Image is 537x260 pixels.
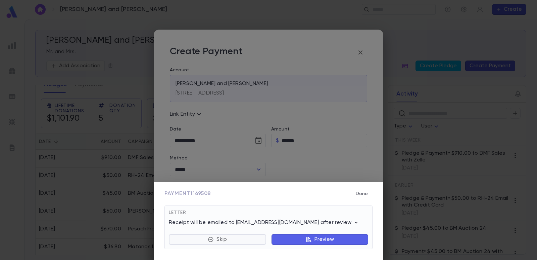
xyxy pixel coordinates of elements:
[169,219,359,226] p: Receipt will be emailed to [EMAIL_ADDRESS][DOMAIN_NAME] after review
[314,236,334,243] p: Preview
[216,236,227,243] p: Skip
[272,234,368,245] button: Preview
[169,234,266,245] button: Skip
[164,190,211,197] span: Payment 1169508
[351,187,373,200] button: Done
[169,210,368,219] div: Letter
